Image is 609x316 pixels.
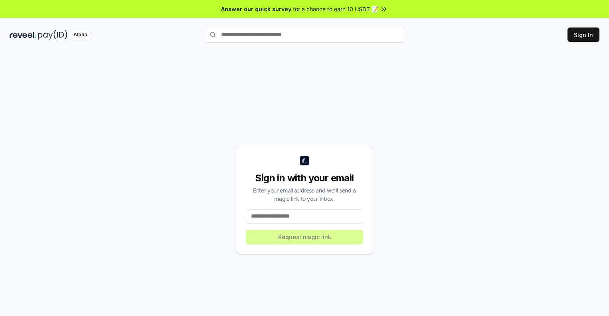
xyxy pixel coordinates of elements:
[300,156,309,165] img: logo_small
[38,30,67,40] img: pay_id
[10,30,36,40] img: reveel_dark
[246,186,363,203] div: Enter your email address and we’ll send a magic link to your inbox.
[69,30,91,40] div: Alpha
[567,27,599,42] button: Sign In
[221,5,291,13] span: Answer our quick survey
[293,5,378,13] span: for a chance to earn 10 USDT 📝
[246,172,363,184] div: Sign in with your email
